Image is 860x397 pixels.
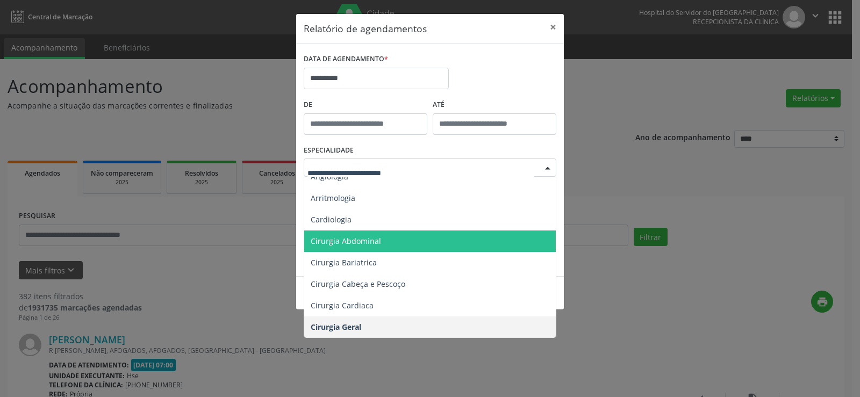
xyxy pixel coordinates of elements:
span: Cirurgia Cabeça e Pescoço [311,279,405,289]
span: Cirurgia Bariatrica [311,257,377,268]
label: De [304,97,427,113]
label: ESPECIALIDADE [304,142,354,159]
span: Cirurgia Geral [311,322,361,332]
label: ATÉ [433,97,556,113]
span: Cardiologia [311,214,352,225]
span: Cirurgia Abdominal [311,236,381,246]
span: Arritmologia [311,193,355,203]
h5: Relatório de agendamentos [304,21,427,35]
span: Angiologia [311,171,348,182]
label: DATA DE AGENDAMENTO [304,51,388,68]
span: Cirurgia Cardiaca [311,300,374,311]
button: Close [542,14,564,40]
